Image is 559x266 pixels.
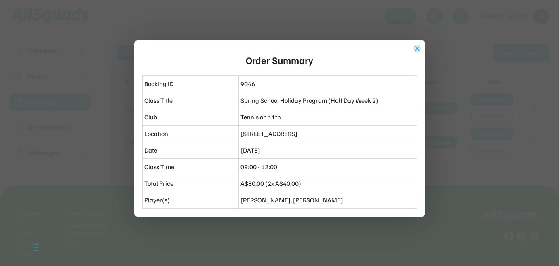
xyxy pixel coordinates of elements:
div: [PERSON_NAME], [PERSON_NAME] [240,195,415,205]
div: Date [144,145,237,155]
div: Order Summary [246,53,313,67]
div: [STREET_ADDRESS] [240,129,415,138]
div: [DATE] [240,145,415,155]
div: Tennis on 11th [240,112,415,122]
div: Class Title [144,96,237,105]
div: 09:00 - 12:00 [240,162,415,172]
div: Player(s) [144,195,237,205]
div: 9046 [240,79,415,89]
div: Class Time [144,162,237,172]
div: Booking ID [144,79,237,89]
div: Total Price [144,179,237,188]
button: close [413,45,421,53]
div: Spring School Holiday Program (Half Day Week 2) [240,96,415,105]
div: A$80.00 (2x A$40.00) [240,179,415,188]
div: Club [144,112,237,122]
div: Location [144,129,237,138]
